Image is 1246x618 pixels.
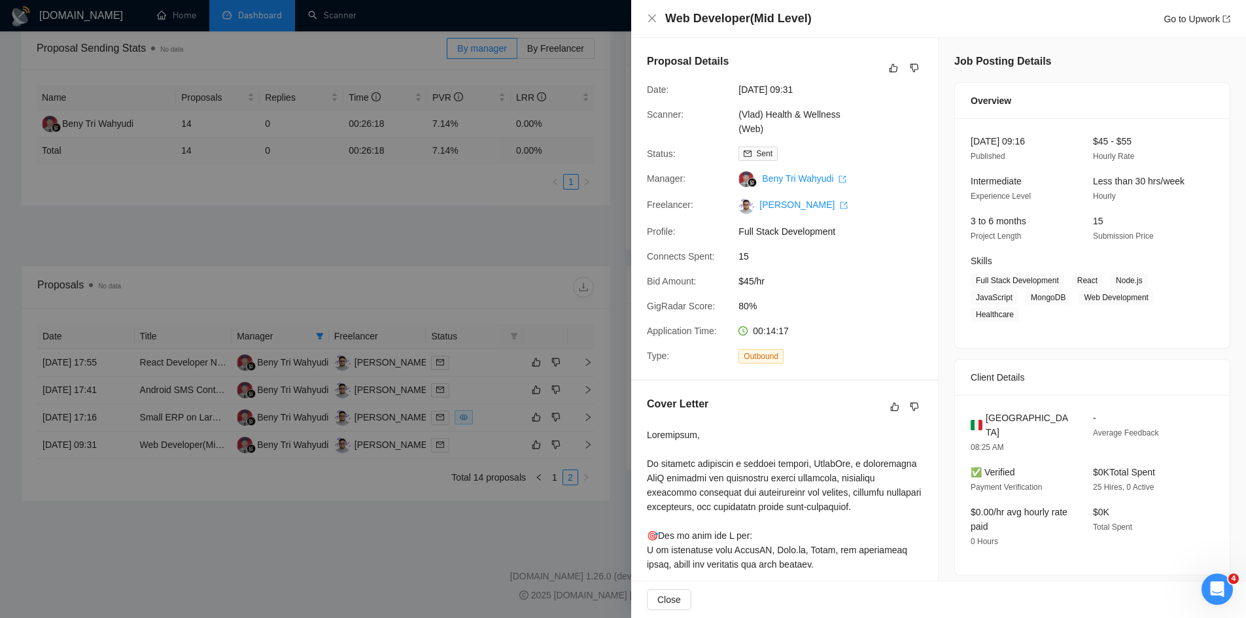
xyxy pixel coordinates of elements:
[1222,15,1230,23] span: export
[647,301,715,311] span: GigRadar Score:
[744,150,752,158] span: mail
[886,60,901,76] button: like
[971,467,1015,477] span: ✅ Verified
[738,198,754,214] img: c1rMYu7DTHED33eqL8tEADJX9sMTwM6_VWawB2aHXk4VT2WJ7KMwzCg-ElCnjT9JR9
[738,299,935,313] span: 80%
[738,274,935,288] span: $45/hr
[738,326,748,335] span: clock-circle
[647,84,668,95] span: Date:
[647,351,669,361] span: Type:
[647,13,657,24] span: close
[647,251,715,262] span: Connects Spent:
[647,326,717,336] span: Application Time:
[647,109,684,120] span: Scanner:
[1093,483,1154,492] span: 25 Hires, 0 Active
[971,418,982,432] img: 🇮🇹
[971,152,1005,161] span: Published
[971,507,1067,532] span: $0.00/hr avg hourly rate paid
[1079,290,1154,305] span: Web Development
[954,54,1051,69] h5: Job Posting Details
[647,199,693,210] span: Freelancer:
[1093,136,1132,146] span: $45 - $55
[738,224,935,239] span: Full Stack Development
[1093,413,1096,423] span: -
[839,175,846,183] span: export
[971,94,1011,108] span: Overview
[840,201,848,209] span: export
[647,13,657,24] button: Close
[657,592,681,607] span: Close
[971,273,1064,288] span: Full Stack Development
[738,82,935,97] span: [DATE] 09:31
[748,178,757,187] img: gigradar-bm.png
[1093,232,1154,241] span: Submission Price
[971,537,998,546] span: 0 Hours
[738,109,840,134] a: (Vlad) Health & Wellness (Web)
[1093,467,1155,477] span: $0K Total Spent
[759,199,848,210] a: [PERSON_NAME] export
[647,148,676,159] span: Status:
[971,136,1025,146] span: [DATE] 09:16
[971,443,1004,452] span: 08:25 AM
[889,63,898,73] span: like
[1228,574,1239,584] span: 4
[647,173,685,184] span: Manager:
[762,173,846,184] a: Beny Tri Wahyudi export
[971,192,1031,201] span: Experience Level
[1093,523,1132,532] span: Total Spent
[890,402,899,412] span: like
[971,307,1019,322] span: Healthcare
[971,256,992,266] span: Skills
[907,399,922,415] button: dislike
[1093,216,1103,226] span: 15
[647,226,676,237] span: Profile:
[907,60,922,76] button: dislike
[986,411,1072,439] span: [GEOGRAPHIC_DATA]
[756,149,772,158] span: Sent
[1093,428,1159,438] span: Average Feedback
[971,483,1042,492] span: Payment Verification
[887,399,903,415] button: like
[1093,152,1134,161] span: Hourly Rate
[971,360,1214,395] div: Client Details
[647,276,697,286] span: Bid Amount:
[665,10,812,27] h4: Web Developer(Mid Level)
[971,232,1021,241] span: Project Length
[1111,273,1148,288] span: Node.js
[738,349,784,364] span: Outbound
[1026,290,1071,305] span: MongoDB
[753,326,789,336] span: 00:14:17
[971,290,1018,305] span: JavaScript
[910,402,919,412] span: dislike
[971,176,1022,186] span: Intermediate
[1093,176,1185,186] span: Less than 30 hrs/week
[1072,273,1103,288] span: React
[910,63,919,73] span: dislike
[647,589,691,610] button: Close
[1093,507,1109,517] span: $0K
[647,54,729,69] h5: Proposal Details
[1164,14,1230,24] a: Go to Upworkexport
[1202,574,1233,605] iframe: Intercom live chat
[647,396,708,412] h5: Cover Letter
[738,249,935,264] span: 15
[1093,192,1116,201] span: Hourly
[971,216,1026,226] span: 3 to 6 months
